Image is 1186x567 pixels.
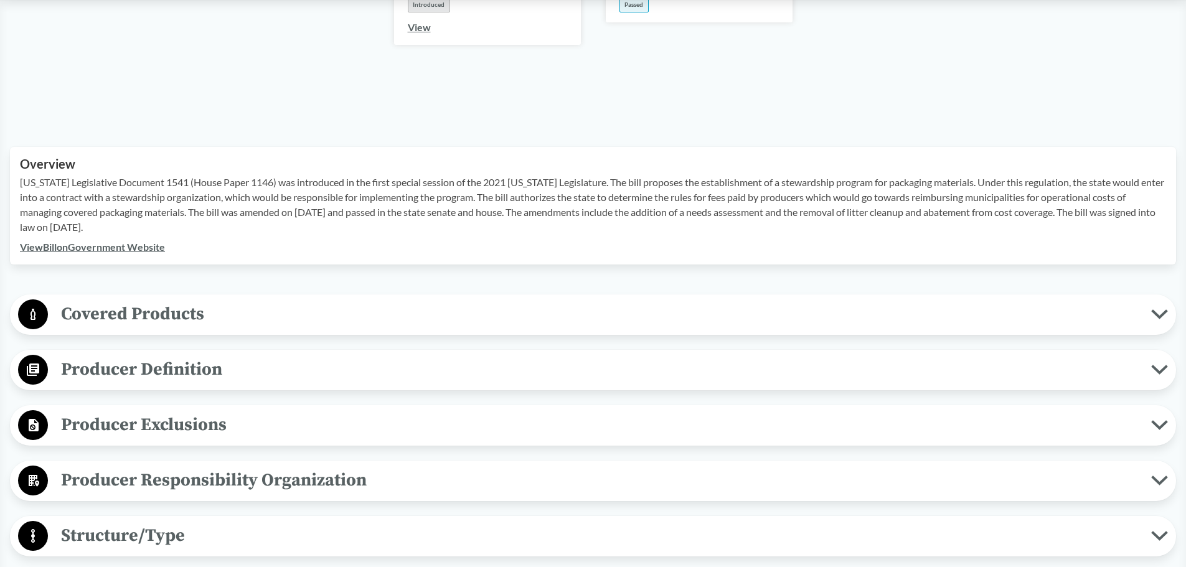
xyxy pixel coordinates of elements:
[48,522,1151,550] span: Structure/Type
[408,21,431,33] a: View
[20,157,1166,171] h2: Overview
[20,175,1166,235] p: [US_STATE] Legislative Document 1541 (House Paper 1146) was introduced in the first special sessi...
[48,466,1151,494] span: Producer Responsibility Organization
[14,520,1172,552] button: Structure/Type
[48,300,1151,328] span: Covered Products
[14,410,1172,441] button: Producer Exclusions
[14,465,1172,497] button: Producer Responsibility Organization
[14,299,1172,330] button: Covered Products
[48,355,1151,383] span: Producer Definition
[20,241,165,253] a: ViewBillonGovernment Website
[14,354,1172,386] button: Producer Definition
[48,411,1151,439] span: Producer Exclusions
